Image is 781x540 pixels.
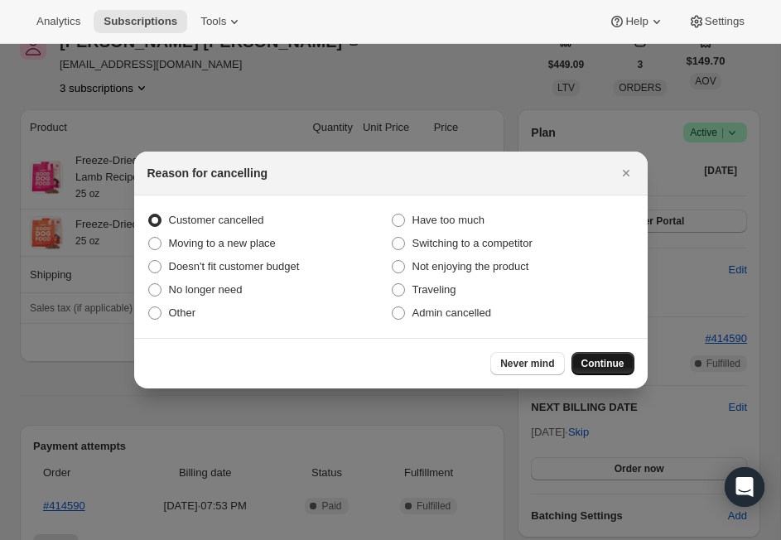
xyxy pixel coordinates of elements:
button: Tools [190,10,253,33]
span: No longer need [169,283,243,296]
span: Traveling [412,283,456,296]
button: Close [615,162,638,185]
span: Never mind [500,357,554,370]
button: Help [599,10,674,33]
span: Customer cancelled [169,214,264,226]
span: Switching to a competitor [412,237,533,249]
span: Tools [200,15,226,28]
div: Open Intercom Messenger [725,467,764,507]
span: Continue [581,357,624,370]
span: Doesn't fit customer budget [169,260,300,272]
button: Continue [571,352,634,375]
span: Moving to a new place [169,237,276,249]
button: Never mind [490,352,564,375]
span: Settings [705,15,745,28]
span: Admin cancelled [412,306,491,319]
span: Analytics [36,15,80,28]
button: Settings [678,10,754,33]
button: Subscriptions [94,10,187,33]
span: Not enjoying the product [412,260,529,272]
span: Help [625,15,648,28]
span: Have too much [412,214,485,226]
h2: Reason for cancelling [147,165,268,181]
span: Other [169,306,196,319]
span: Subscriptions [104,15,177,28]
button: Analytics [27,10,90,33]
